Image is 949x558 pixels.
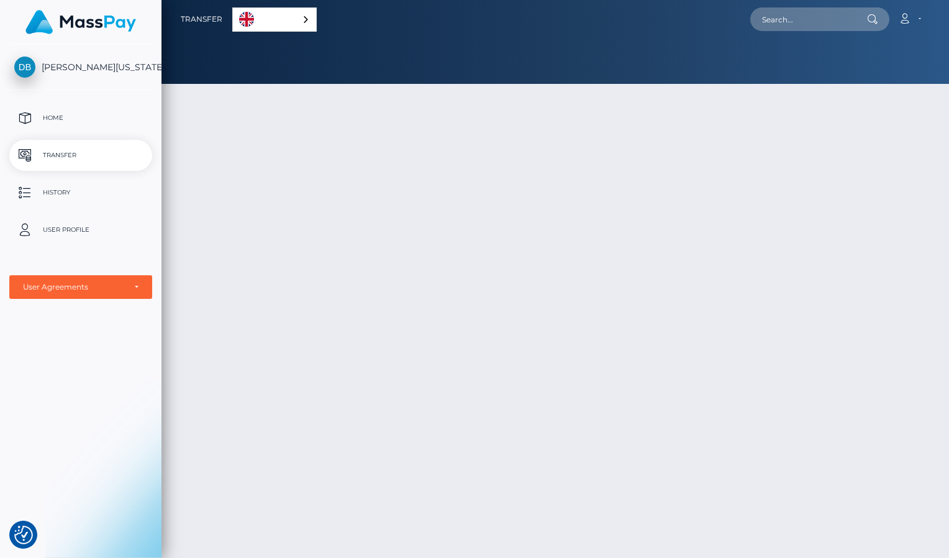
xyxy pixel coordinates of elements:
a: Home [9,103,152,134]
button: User Agreements [9,275,152,299]
a: English [233,8,316,31]
input: Search... [750,7,867,31]
a: Transfer [9,140,152,171]
div: Language [232,7,317,32]
img: Revisit consent button [14,526,33,544]
p: User Profile [14,221,147,239]
a: User Profile [9,214,152,245]
a: History [9,177,152,208]
aside: Language selected: English [232,7,317,32]
button: Consent Preferences [14,526,33,544]
p: History [14,183,147,202]
a: Transfer [181,6,222,32]
p: Transfer [14,146,147,165]
div: User Agreements [23,282,125,292]
p: Home [14,109,147,127]
span: [PERSON_NAME][US_STATE] [PERSON_NAME] [9,62,152,73]
img: MassPay [25,10,136,34]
